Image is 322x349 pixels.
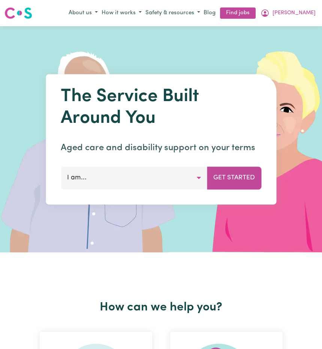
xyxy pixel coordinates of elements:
[4,6,32,20] img: Careseekers logo
[144,7,202,19] button: Safety & resources
[220,7,256,19] a: Find jobs
[202,7,217,19] a: Blog
[4,4,32,22] a: Careseekers logo
[100,7,144,19] button: How it works
[207,167,261,189] button: Get Started
[273,9,316,17] span: [PERSON_NAME]
[67,7,100,19] button: About us
[259,7,318,19] button: My Account
[61,167,207,189] button: I am...
[31,300,292,315] h2: How can we help you?
[61,141,261,155] p: Aged care and disability support on your terms
[61,86,261,129] h1: The Service Built Around You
